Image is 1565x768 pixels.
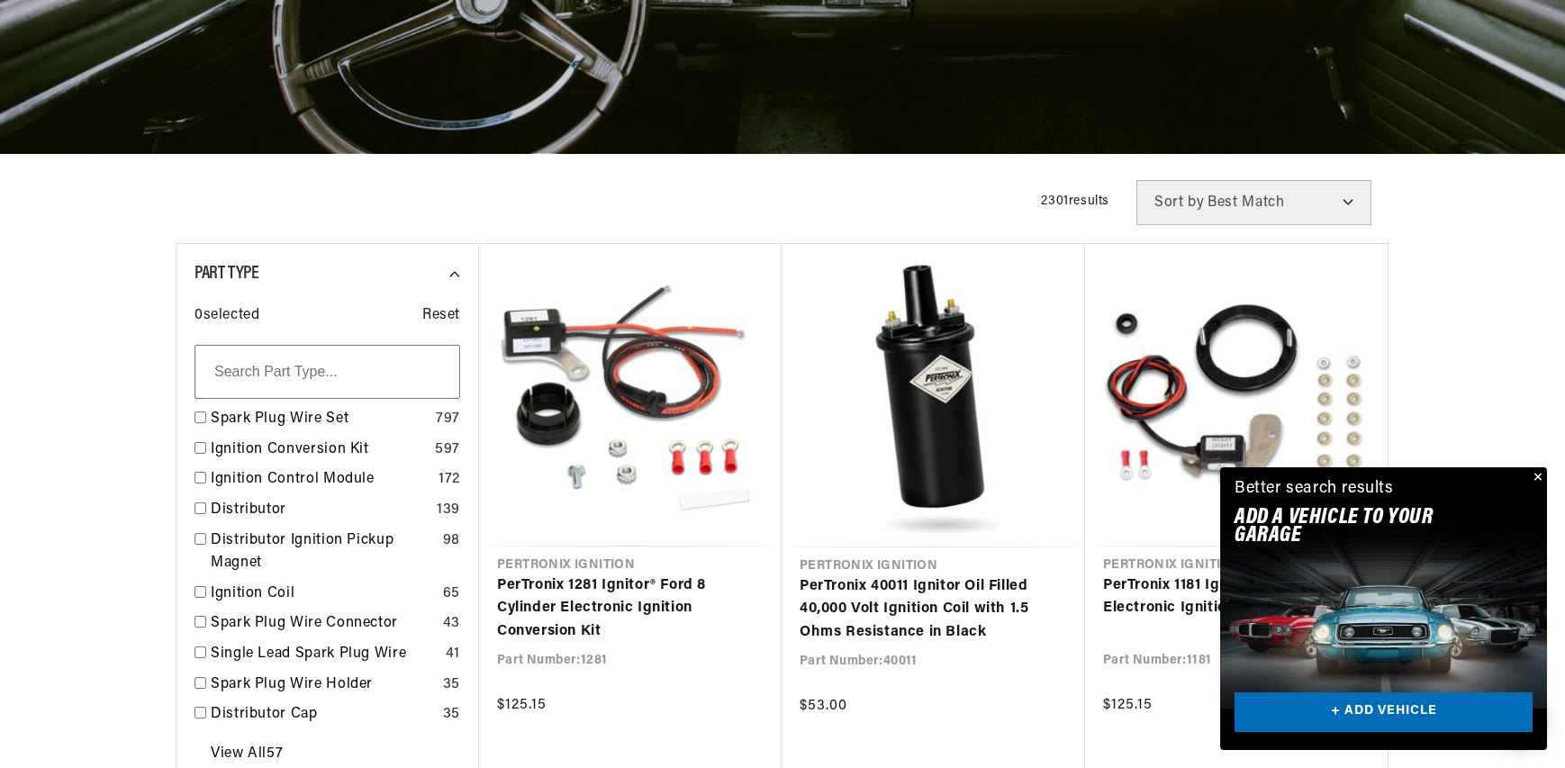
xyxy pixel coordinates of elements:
[194,265,258,283] span: Part Type
[211,703,436,727] a: Distributor Cap
[443,529,460,553] div: 98
[1525,467,1547,489] button: Close
[443,673,460,697] div: 35
[1103,574,1370,620] a: PerTronix 1181 Ignitor® Delco 8 cyl Electronic Ignition Conversion Kit
[443,612,460,636] div: 43
[211,612,436,636] a: Spark Plug Wire Connector
[1235,692,1533,733] a: + ADD VEHICLE
[211,499,430,522] a: Distributor
[437,499,460,522] div: 139
[211,408,429,431] a: Spark Plug Wire Set
[1154,195,1204,210] span: Sort by
[211,643,439,666] a: Single Lead Spark Plug Wire
[194,304,259,328] span: 0 selected
[1235,509,1488,546] h2: Add A VEHICLE to your garage
[497,574,764,644] a: PerTronix 1281 Ignitor® Ford 8 Cylinder Electronic Ignition Conversion Kit
[211,673,436,697] a: Spark Plug Wire Holder
[443,703,460,727] div: 35
[194,345,460,399] input: Search Part Type...
[435,438,460,462] div: 597
[211,438,428,462] a: Ignition Conversion Kit
[211,583,436,606] a: Ignition Coil
[211,468,431,492] a: Ignition Control Module
[1235,476,1394,502] div: Better search results
[422,304,460,328] span: Reset
[211,743,283,766] a: View All 57
[211,529,436,575] a: Distributor Ignition Pickup Magnet
[1041,194,1109,208] span: 2301 results
[446,643,460,666] div: 41
[439,468,460,492] div: 172
[436,408,460,431] div: 797
[1136,180,1371,225] select: Sort by
[800,575,1067,645] a: PerTronix 40011 Ignitor Oil Filled 40,000 Volt Ignition Coil with 1.5 Ohms Resistance in Black
[443,583,460,606] div: 65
